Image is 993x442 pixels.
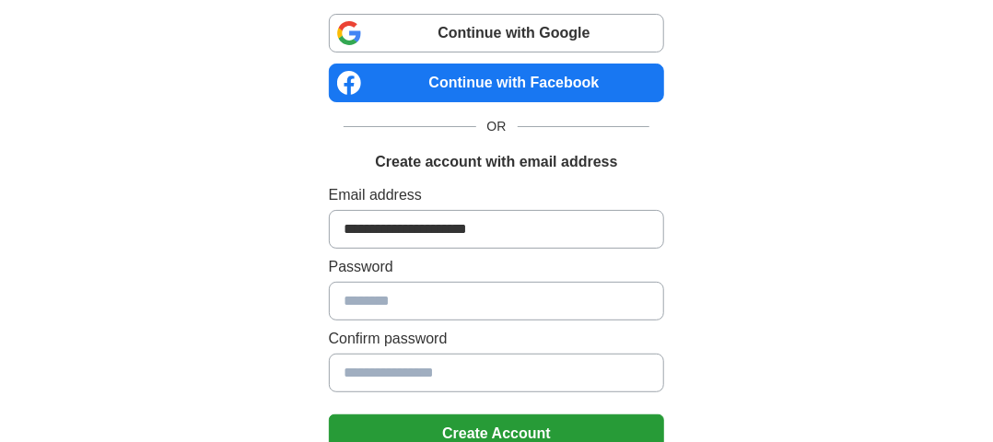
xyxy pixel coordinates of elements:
[476,117,518,136] span: OR
[329,256,665,278] label: Password
[329,64,665,102] a: Continue with Facebook
[329,14,665,52] a: Continue with Google
[329,184,665,206] label: Email address
[375,151,617,173] h1: Create account with email address
[329,328,665,350] label: Confirm password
